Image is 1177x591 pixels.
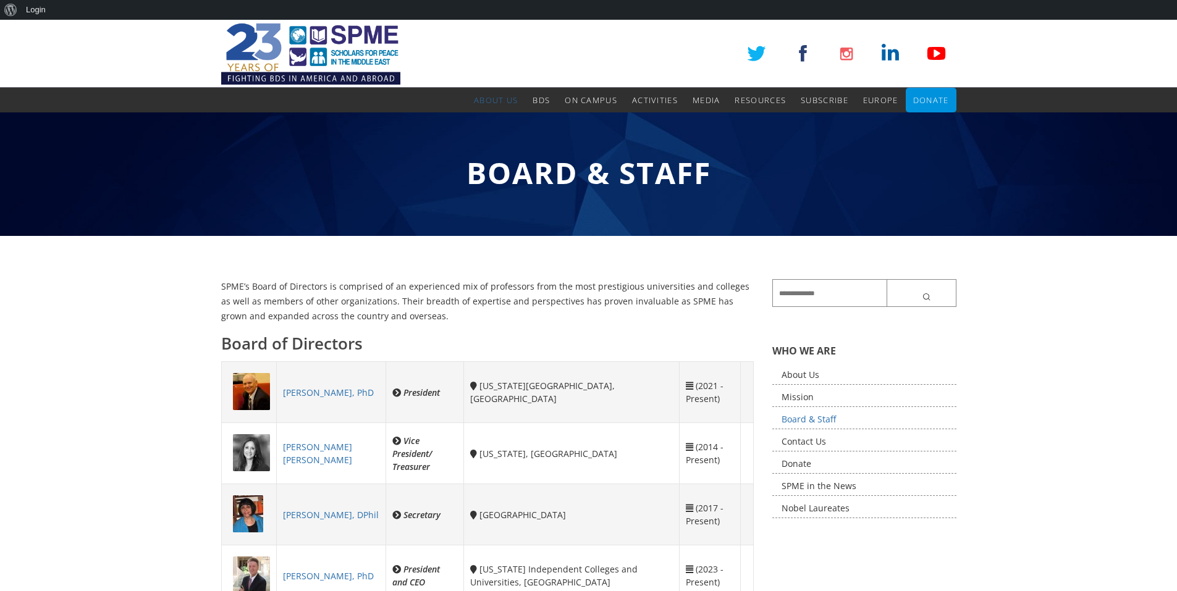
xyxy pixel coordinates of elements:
a: Contact Us [772,432,956,451]
div: (2021 - Present) [686,379,734,405]
span: Resources [735,94,786,106]
a: Resources [735,88,786,112]
div: Secretary [392,508,457,521]
span: About Us [474,94,518,106]
a: Nobel Laureates [772,499,956,518]
a: [PERSON_NAME] [PERSON_NAME] [283,441,352,466]
span: BDS [533,94,550,106]
span: Subscribe [801,94,848,106]
h5: WHO WE ARE [772,344,956,358]
a: SPME in the News [772,477,956,496]
a: [PERSON_NAME], PhD [283,570,374,582]
p: SPME’s Board of Directors is comprised of an experienced mix of professors from the most prestigi... [221,279,754,323]
img: 3347470104.jpg [233,495,263,532]
span: Media [693,94,720,106]
span: Europe [863,94,898,106]
a: On Campus [565,88,617,112]
a: Europe [863,88,898,112]
a: Donate [772,455,956,474]
a: BDS [533,88,550,112]
a: [PERSON_NAME], DPhil [283,509,379,521]
div: [GEOGRAPHIC_DATA] [470,508,673,521]
a: Activities [632,88,678,112]
div: President and CEO [392,563,457,589]
div: Vice President/ Treasurer [392,434,457,473]
a: About Us [474,88,518,112]
div: President [392,386,457,399]
span: Board & Staff [466,153,711,193]
span: Activities [632,94,678,106]
div: (2014 - Present) [686,440,734,466]
span: On Campus [565,94,617,106]
a: Media [693,88,720,112]
a: Donate [913,88,949,112]
div: [US_STATE][GEOGRAPHIC_DATA], [GEOGRAPHIC_DATA] [470,379,673,405]
a: Mission [772,388,956,407]
img: 3582058061.jpeg [233,434,270,471]
div: (2023 - Present) [686,563,734,589]
a: About Us [772,366,956,385]
a: [PERSON_NAME], PhD [283,387,374,398]
a: Board & Staff [772,410,956,429]
div: (2017 - Present) [686,501,734,527]
div: [US_STATE] Independent Colleges and Universities, [GEOGRAPHIC_DATA] [470,563,673,589]
img: SPME [221,20,400,88]
img: 1708486238.jpg [233,373,270,410]
a: Subscribe [801,88,848,112]
h3: Board of Directors [221,332,754,354]
span: Donate [913,94,949,106]
div: [US_STATE], [GEOGRAPHIC_DATA] [470,447,673,460]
